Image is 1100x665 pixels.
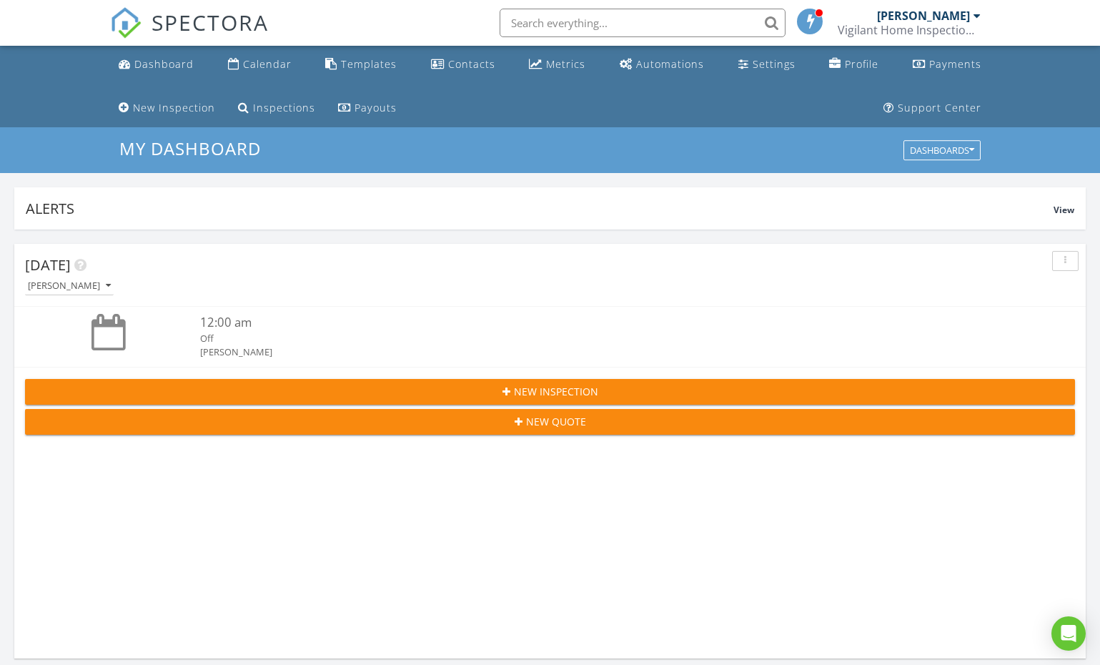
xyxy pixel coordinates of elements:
[877,9,970,23] div: [PERSON_NAME]
[733,51,801,78] a: Settings
[25,277,114,296] button: [PERSON_NAME]
[907,51,987,78] a: Payments
[113,95,221,122] a: New Inspection
[232,95,321,122] a: Inspections
[1051,616,1086,651] div: Open Intercom Messenger
[526,414,586,429] span: New Quote
[523,51,591,78] a: Metrics
[222,51,297,78] a: Calendar
[332,95,402,122] a: Payouts
[152,7,269,37] span: SPECTORA
[929,57,981,71] div: Payments
[823,51,884,78] a: Company Profile
[25,409,1075,435] button: New Quote
[319,51,402,78] a: Templates
[1054,204,1074,216] span: View
[26,199,1054,218] div: Alerts
[133,101,215,114] div: New Inspection
[113,51,199,78] a: Dashboard
[514,384,598,399] span: New Inspection
[910,146,974,156] div: Dashboards
[425,51,501,78] a: Contacts
[898,101,981,114] div: Support Center
[614,51,710,78] a: Automations (Basic)
[903,141,981,161] button: Dashboards
[110,7,142,39] img: The Best Home Inspection Software - Spectora
[500,9,786,37] input: Search everything...
[110,19,269,49] a: SPECTORA
[200,332,988,345] div: Off
[636,57,704,71] div: Automations
[753,57,796,71] div: Settings
[28,281,111,291] div: [PERSON_NAME]
[878,95,987,122] a: Support Center
[134,57,194,71] div: Dashboard
[243,57,292,71] div: Calendar
[253,101,315,114] div: Inspections
[838,23,981,37] div: Vigilant Home Inspections LLC
[200,314,988,332] div: 12:00 am
[845,57,878,71] div: Profile
[119,137,261,160] span: My Dashboard
[341,57,397,71] div: Templates
[25,255,71,275] span: [DATE]
[200,345,988,359] div: [PERSON_NAME]
[355,101,397,114] div: Payouts
[25,379,1075,405] button: New Inspection
[546,57,585,71] div: Metrics
[448,57,495,71] div: Contacts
